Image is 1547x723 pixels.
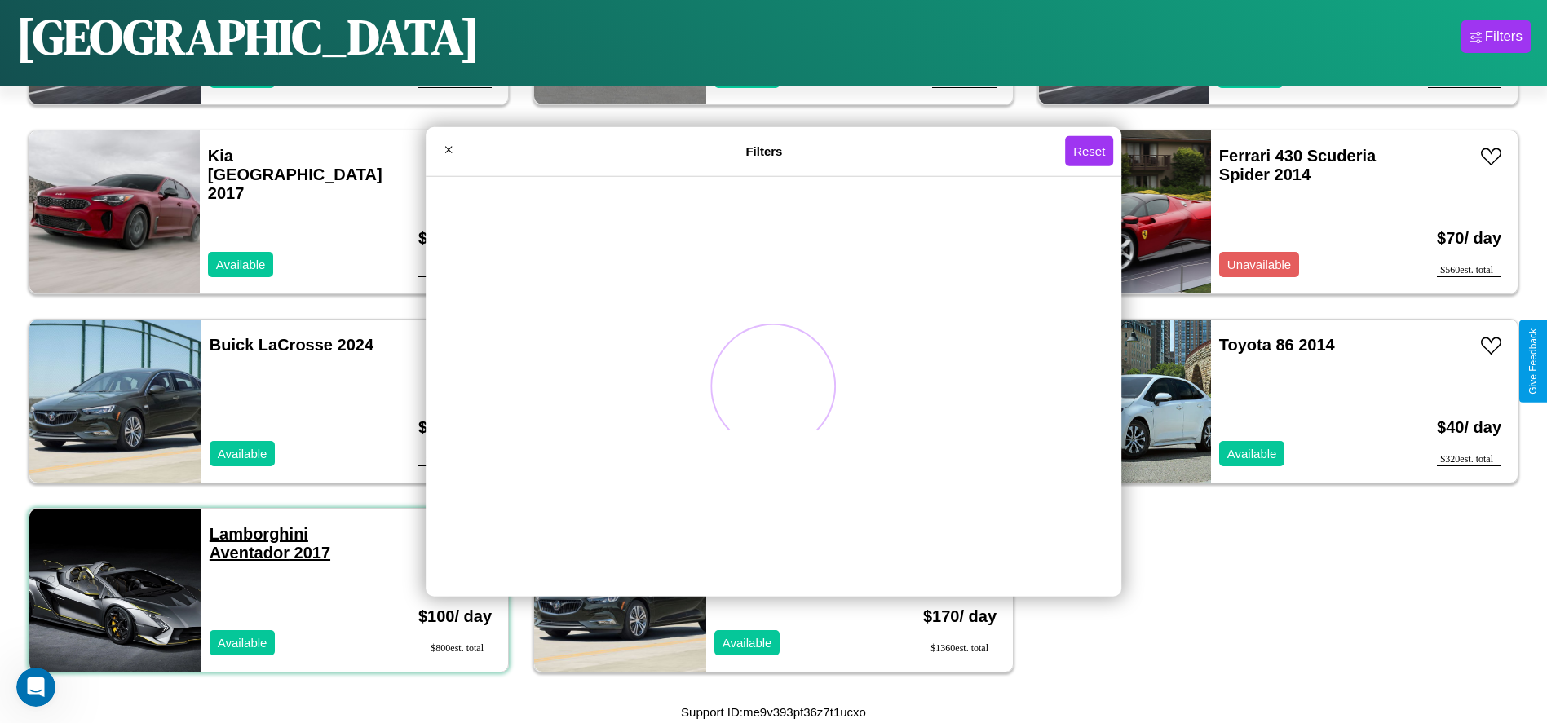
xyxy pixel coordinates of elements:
h3: $ 120 / day [418,213,492,264]
p: Available [218,443,267,465]
div: $ 800 est. total [418,642,492,655]
h4: Filters [463,144,1065,158]
div: Filters [1485,29,1523,45]
p: Support ID: me9v393pf36z7t1ucxo [681,701,866,723]
h3: $ 100 / day [418,591,492,642]
h3: $ 150 / day [418,402,492,453]
a: Toyota 86 2014 [1219,336,1335,354]
div: $ 320 est. total [1437,453,1501,466]
a: Buick LaCrosse 2024 [210,336,373,354]
p: Available [1227,443,1277,465]
div: $ 1360 est. total [923,642,997,655]
a: Kia [GEOGRAPHIC_DATA] 2017 [208,147,382,202]
p: Available [216,253,266,276]
p: Available [723,632,772,654]
button: Filters [1461,20,1531,53]
a: Lamborghini Aventador 2017 [210,525,330,562]
h1: [GEOGRAPHIC_DATA] [16,3,480,70]
iframe: Intercom live chat [16,668,55,707]
h3: $ 40 / day [1437,402,1501,453]
button: Reset [1065,136,1113,166]
a: Ferrari 430 Scuderia Spider 2014 [1219,147,1376,183]
div: $ 960 est. total [418,264,492,277]
p: Available [218,632,267,654]
div: Give Feedback [1527,328,1539,395]
div: $ 1200 est. total [418,453,492,466]
h3: $ 70 / day [1437,213,1501,264]
div: $ 560 est. total [1437,264,1501,277]
p: Unavailable [1227,253,1291,276]
h3: $ 170 / day [923,591,997,642]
